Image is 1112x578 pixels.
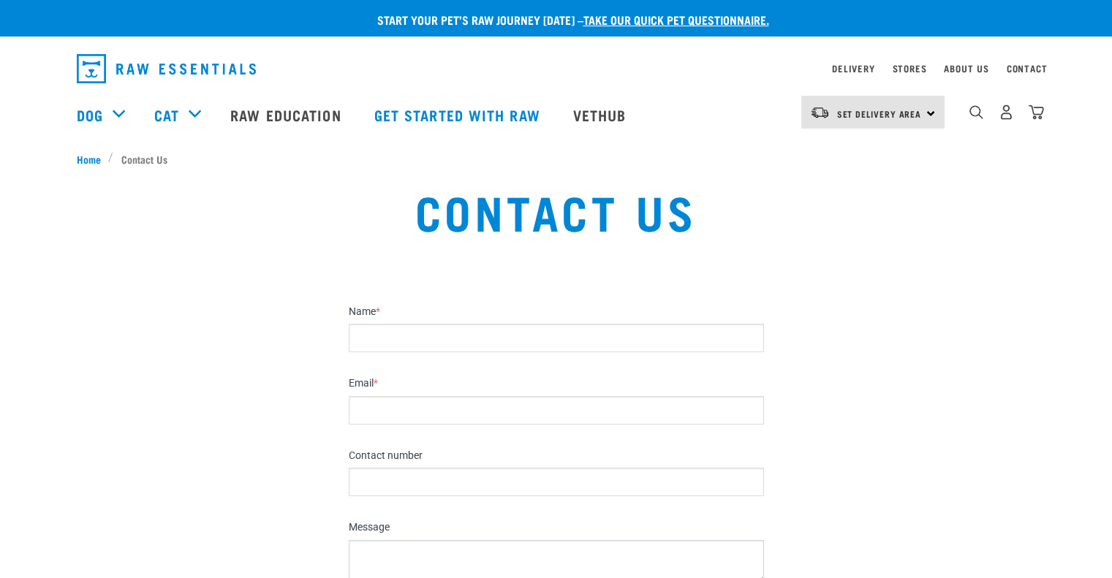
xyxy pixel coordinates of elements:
label: Message [349,521,764,534]
a: take our quick pet questionnaire. [583,16,769,23]
img: Raw Essentials Logo [77,54,256,83]
a: Home [77,151,109,167]
span: Home [77,151,101,167]
a: Delivery [832,66,874,71]
img: home-icon@2x.png [1029,104,1044,120]
nav: breadcrumbs [77,151,1036,167]
a: Stores [893,66,927,71]
a: Contact [1007,66,1048,71]
a: Get started with Raw [360,85,559,144]
label: Contact number [349,449,764,463]
a: About Us [944,66,988,71]
img: van-moving.png [810,106,830,119]
label: Email [349,377,764,390]
a: Vethub [559,85,645,144]
a: Dog [77,104,103,126]
img: user.png [999,104,1014,120]
img: home-icon-1@2x.png [969,105,983,119]
a: Cat [154,104,179,126]
label: Name [349,305,764,319]
span: Set Delivery Area [837,111,922,116]
nav: dropdown navigation [65,48,1048,89]
h1: Contact Us [212,184,901,237]
a: Raw Education [216,85,359,144]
